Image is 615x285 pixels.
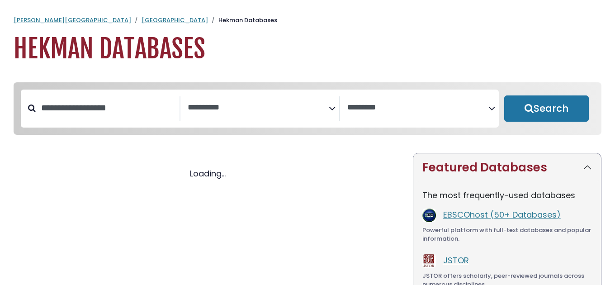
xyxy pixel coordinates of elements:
input: Search database by title or keyword [36,100,180,115]
button: Featured Databases [413,153,601,182]
textarea: Search [188,103,329,113]
a: [PERSON_NAME][GEOGRAPHIC_DATA] [14,16,131,24]
a: [GEOGRAPHIC_DATA] [142,16,208,24]
li: Hekman Databases [208,16,277,25]
button: Submit for Search Results [504,95,589,122]
a: JSTOR [443,255,469,266]
textarea: Search [347,103,488,113]
nav: Search filters [14,82,601,135]
h1: Hekman Databases [14,34,601,64]
p: The most frequently-used databases [422,189,592,201]
a: EBSCOhost (50+ Databases) [443,209,561,220]
div: Powerful platform with full-text databases and popular information. [422,226,592,243]
nav: breadcrumb [14,16,601,25]
div: Loading... [14,167,402,180]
